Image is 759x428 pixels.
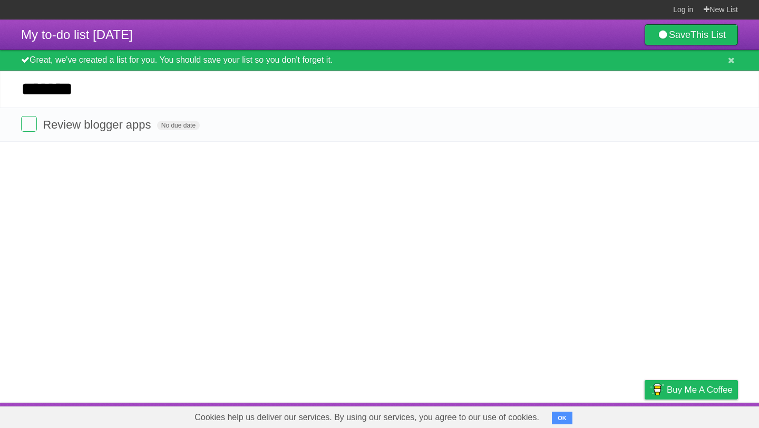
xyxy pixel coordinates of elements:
[504,405,527,425] a: About
[667,381,733,399] span: Buy me a coffee
[595,405,618,425] a: Terms
[43,118,153,131] span: Review blogger apps
[645,380,738,400] a: Buy me a coffee
[184,407,550,428] span: Cookies help us deliver our services. By using our services, you agree to our use of cookies.
[645,24,738,45] a: SaveThis List
[157,121,200,130] span: No due date
[21,116,37,132] label: Done
[631,405,658,425] a: Privacy
[552,412,572,424] button: OK
[21,27,133,42] span: My to-do list [DATE]
[539,405,582,425] a: Developers
[672,405,738,425] a: Suggest a feature
[650,381,664,398] img: Buy me a coffee
[690,30,726,40] b: This List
